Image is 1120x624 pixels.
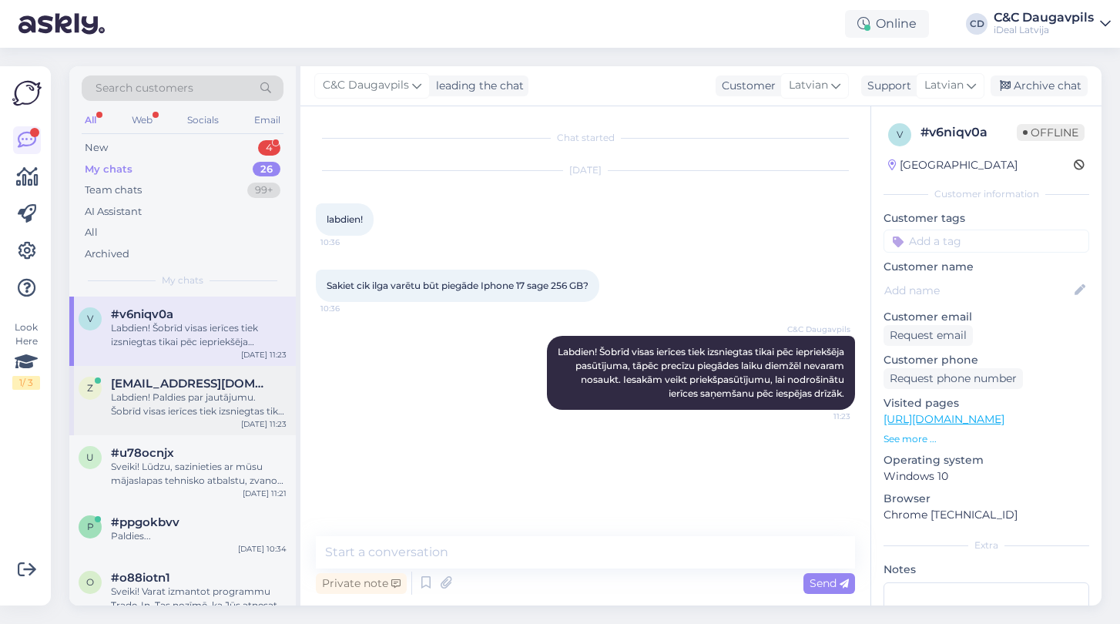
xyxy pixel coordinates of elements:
[243,488,287,499] div: [DATE] 11:21
[241,349,287,361] div: [DATE] 11:23
[111,391,287,418] div: Labdien! Paldies par jautājumu. Šobrīd visas ierīces tiek izsniegtas tikai pēc iepriekšēja pasūtī...
[251,110,283,130] div: Email
[111,571,170,585] span: #o88iotn1
[884,507,1089,523] p: Chrome [TECHNICAL_ID]
[994,24,1094,36] div: iDeal Latvija
[884,187,1089,201] div: Customer information
[184,110,222,130] div: Socials
[884,395,1089,411] p: Visited pages
[323,77,409,94] span: C&C Daugavpils
[86,451,94,463] span: u
[327,280,589,291] span: Sakiet cik ilga varētu būt piegāde Iphone 17 sage 256 GB?
[845,10,929,38] div: Online
[111,446,174,460] span: #u78ocnjx
[994,12,1094,24] div: C&C Daugavpils
[12,376,40,390] div: 1 / 3
[787,324,850,335] span: C&C Daugavpils
[897,129,903,140] span: v
[991,75,1088,96] div: Archive chat
[85,162,132,177] div: My chats
[12,79,42,108] img: Askly Logo
[129,110,156,130] div: Web
[924,77,964,94] span: Latvian
[884,452,1089,468] p: Operating system
[888,157,1018,173] div: [GEOGRAPHIC_DATA]
[85,225,98,240] div: All
[884,352,1089,368] p: Customer phone
[12,320,40,390] div: Look Here
[111,460,287,488] div: Sveiki! Lūdzu, sazinieties ar mūsu mājaslapas tehnisko atbalstu, zvanot pa tālruni [PHONE_NUMBER]...
[884,309,1089,325] p: Customer email
[789,77,828,94] span: Latvian
[430,78,524,94] div: leading the chat
[86,576,94,588] span: o
[85,140,108,156] div: New
[82,110,99,130] div: All
[162,273,203,287] span: My chats
[111,321,287,349] div: Labdien! Šobrīd visas ierīces tiek izsniegtas tikai pēc iepriekšēja pasūtījuma, tāpēc precīzu pie...
[111,515,179,529] span: #ppgokbvv
[87,313,93,324] span: v
[111,585,287,612] div: Sveiki! Varat izmantot programmu Trade-In. Tas nozīmē, ka Jūs atnesat savu iepriekšējo ierīci atp...
[85,204,142,220] div: AI Assistant
[884,368,1023,389] div: Request phone number
[884,468,1089,485] p: Windows 10
[558,346,847,399] span: Labdien! Šobrīd visas ierīces tiek izsniegtas tikai pēc iepriekšēja pasūtījuma, tāpēc precīzu pie...
[320,237,378,248] span: 10:36
[884,230,1089,253] input: Add a tag
[327,213,363,225] span: labdien!
[884,412,1004,426] a: [URL][DOMAIN_NAME]
[85,183,142,198] div: Team chats
[716,78,776,94] div: Customer
[884,282,1071,299] input: Add name
[316,131,855,145] div: Chat started
[793,411,850,422] span: 11:23
[920,123,1017,142] div: # v6niqv0a
[884,562,1089,578] p: Notes
[96,80,193,96] span: Search customers
[884,538,1089,552] div: Extra
[320,303,378,314] span: 10:36
[111,307,173,321] span: #v6niqv0a
[884,325,973,346] div: Request email
[994,12,1111,36] a: C&C DaugavpilsiDeal Latvija
[253,162,280,177] div: 26
[316,573,407,594] div: Private note
[810,576,849,590] span: Send
[884,259,1089,275] p: Customer name
[1017,124,1085,141] span: Offline
[966,13,988,35] div: CD
[247,183,280,198] div: 99+
[238,543,287,555] div: [DATE] 10:34
[87,382,93,394] span: z
[258,140,280,156] div: 4
[85,247,129,262] div: Archived
[87,521,94,532] span: p
[241,418,287,430] div: [DATE] 11:23
[111,529,287,543] div: Paldies...
[111,377,271,391] span: zarina.ilzee@gmail.com
[861,78,911,94] div: Support
[884,432,1089,446] p: See more ...
[884,491,1089,507] p: Browser
[316,163,855,177] div: [DATE]
[884,210,1089,226] p: Customer tags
